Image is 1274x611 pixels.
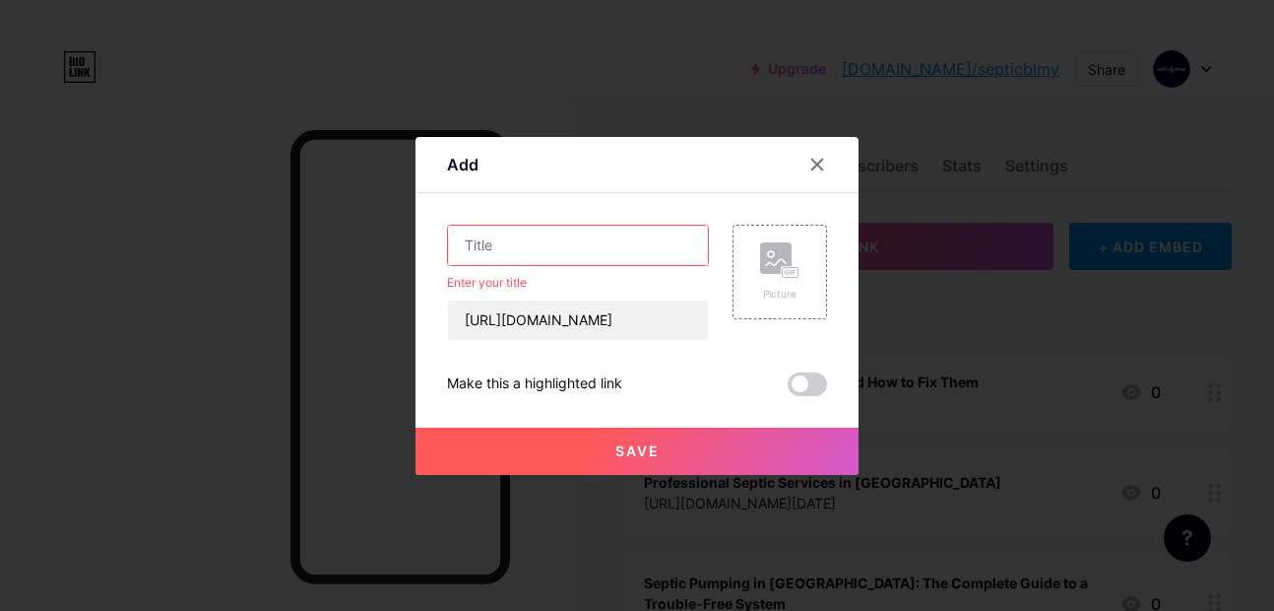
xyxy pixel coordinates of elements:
[447,274,709,292] div: Enter your title
[415,428,859,475] button: Save
[447,153,478,176] div: Add
[447,373,622,396] div: Make this a highlighted link
[760,287,799,302] div: Picture
[615,442,660,459] span: Save
[448,301,708,340] input: URL
[448,226,708,265] input: Title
